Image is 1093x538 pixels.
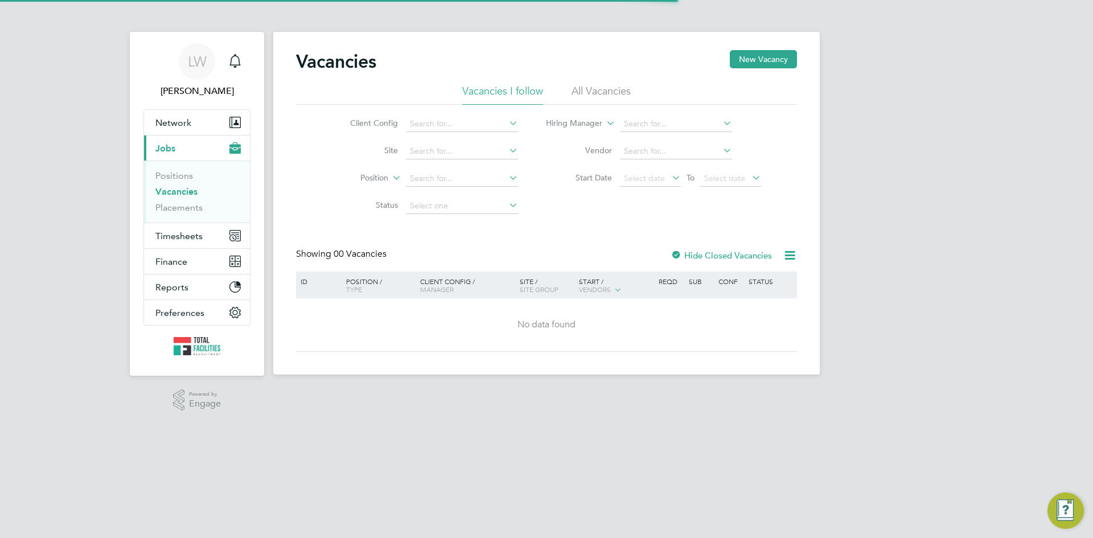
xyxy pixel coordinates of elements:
label: Site [332,145,398,155]
h2: Vacancies [296,50,376,73]
span: Engage [189,399,221,409]
input: Search for... [406,143,518,159]
span: Louise Walsh [143,84,250,98]
span: Jobs [155,143,175,154]
a: Positions [155,170,193,181]
img: tfrecruitment-logo-retina.png [174,337,220,355]
button: New Vacancy [730,50,797,68]
nav: Main navigation [130,32,264,376]
button: Preferences [144,300,250,325]
label: Status [332,200,398,210]
div: Conf [716,272,745,291]
div: Client Config / [417,272,517,299]
button: Finance [144,249,250,274]
label: Start Date [546,173,612,183]
label: Client Config [332,118,398,128]
input: Search for... [406,171,518,187]
div: Position / [338,272,417,299]
span: Timesheets [155,231,203,241]
a: LW[PERSON_NAME] [143,43,250,98]
div: ID [298,272,338,291]
a: Go to home page [143,337,250,355]
li: All Vacancies [572,84,631,105]
span: Finance [155,256,187,267]
span: Reports [155,282,188,293]
li: Vacancies I follow [462,84,543,105]
label: Hide Closed Vacancies [671,250,772,261]
div: Sub [686,272,716,291]
label: Hiring Manager [537,118,602,129]
span: 00 Vacancies [334,248,387,260]
input: Select one [406,198,518,214]
button: Network [144,110,250,135]
span: Powered by [189,389,221,399]
input: Search for... [620,143,732,159]
div: Site / [517,272,577,299]
a: Vacancies [155,186,198,197]
input: Search for... [620,116,732,132]
label: Vendor [546,145,612,155]
div: No data found [298,319,795,331]
label: Position [323,173,388,184]
span: Vendors [579,285,611,294]
span: Manager [420,285,454,294]
div: Status [746,272,795,291]
span: To [683,170,698,185]
div: Showing [296,248,389,260]
button: Jobs [144,135,250,161]
button: Reports [144,274,250,299]
div: Reqd [656,272,685,291]
span: Network [155,117,191,128]
a: Powered byEngage [173,389,221,411]
span: LW [188,54,207,69]
span: Select date [704,173,745,183]
input: Search for... [406,116,518,132]
span: Site Group [520,285,558,294]
span: Select date [624,173,665,183]
div: Jobs [144,161,250,223]
span: Preferences [155,307,204,318]
a: Placements [155,202,203,213]
span: Type [346,285,362,294]
div: Start / [576,272,656,300]
button: Engage Resource Center [1047,492,1084,529]
button: Timesheets [144,223,250,248]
